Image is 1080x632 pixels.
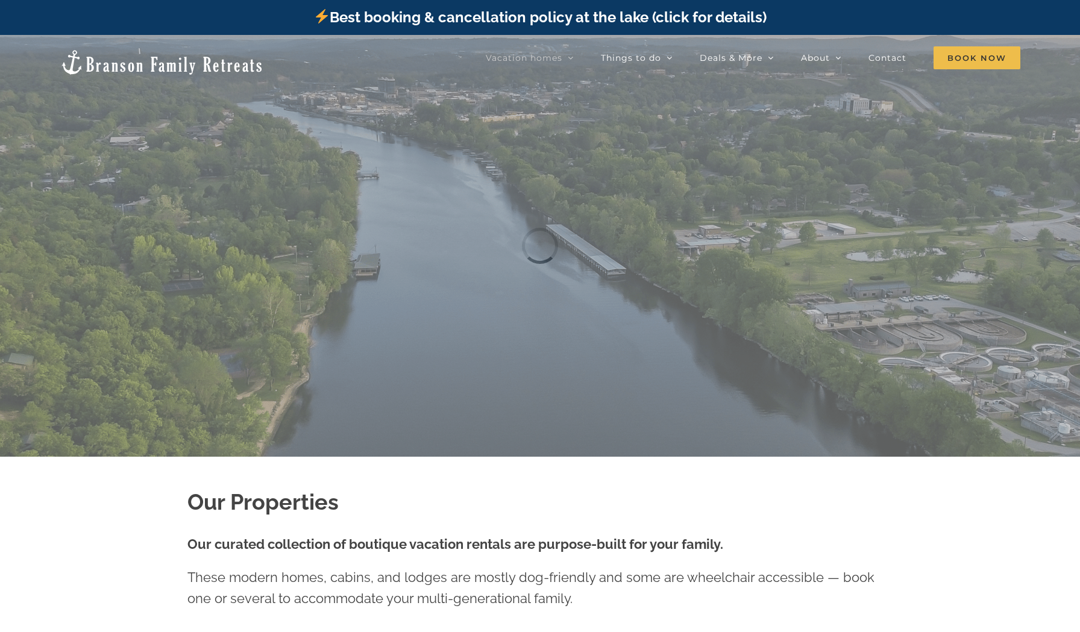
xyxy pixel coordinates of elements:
[187,567,893,609] p: These modern homes, cabins, and lodges are mostly dog-friendly and some are wheelchair accessible...
[700,54,762,62] span: Deals & More
[801,54,830,62] span: About
[486,54,562,62] span: Vacation homes
[601,46,673,70] a: Things to do
[486,46,574,70] a: Vacation homes
[868,46,906,70] a: Contact
[187,536,723,552] strong: Our curated collection of boutique vacation rentals are purpose-built for your family.
[313,8,767,26] a: Best booking & cancellation policy at the lake (click for details)
[700,46,774,70] a: Deals & More
[601,54,661,62] span: Things to do
[868,54,906,62] span: Contact
[315,9,329,23] img: ⚡️
[801,46,841,70] a: About
[187,489,339,515] strong: Our Properties
[486,46,1020,70] nav: Main Menu
[60,49,264,76] img: Branson Family Retreats Logo
[934,46,1020,70] a: Book Now
[934,46,1020,69] span: Book Now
